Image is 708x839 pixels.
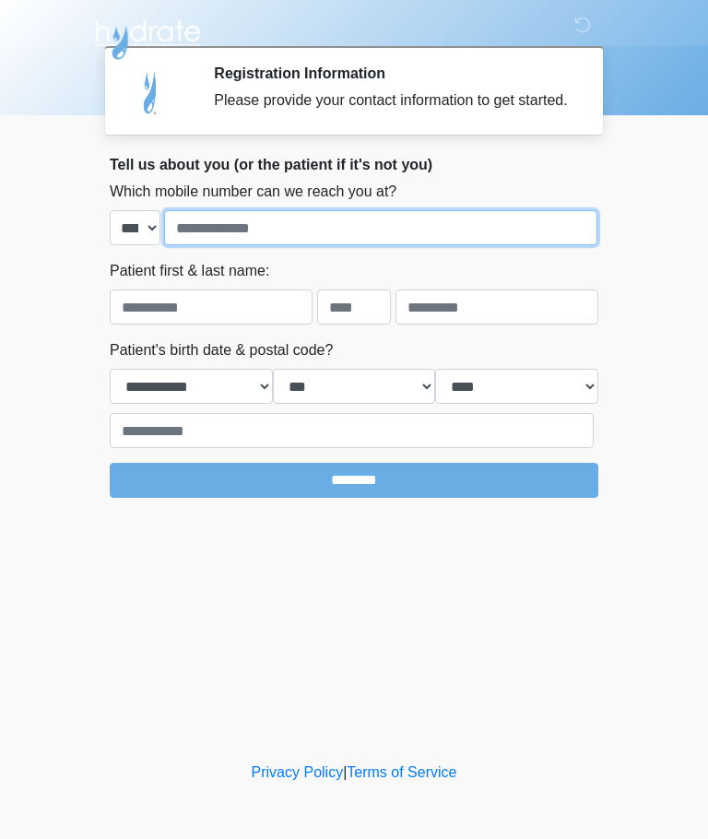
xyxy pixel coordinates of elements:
[110,156,598,173] h2: Tell us about you (or the patient if it's not you)
[110,181,396,203] label: Which mobile number can we reach you at?
[347,764,456,780] a: Terms of Service
[214,89,571,112] div: Please provide your contact information to get started.
[110,339,333,361] label: Patient's birth date & postal code?
[343,764,347,780] a: |
[252,764,344,780] a: Privacy Policy
[91,14,204,61] img: Hydrate IV Bar - Arcadia Logo
[110,260,269,282] label: Patient first & last name:
[124,65,179,120] img: Agent Avatar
